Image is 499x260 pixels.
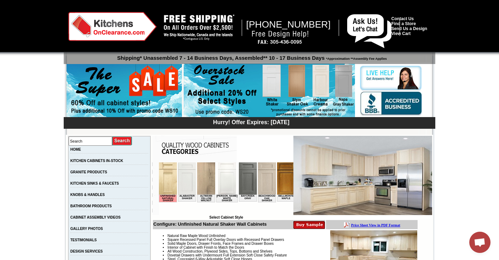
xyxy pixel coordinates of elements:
img: pdf.png [1,2,7,7]
a: CABINET ASSEMBLY VIDEOS [70,215,121,219]
p: Shipping* Unassembled 7 - 14 Business Days, Assembled** 10 - 17 Business Days [67,52,435,61]
a: KITCHEN CABINETS IN-STOCK [70,159,123,163]
a: Open chat [469,232,491,253]
a: Find a Store [391,21,416,26]
a: Price Sheet View in PDF Format [8,1,57,7]
span: *Approximation **Assembly Fee Applies [325,55,387,60]
a: DESIGN SERVICES [70,249,103,253]
span: [PHONE_NUMBER] [246,19,331,30]
span: All Wood Construction, Plywood Sides, Tops, Bottoms and Shelves [167,249,272,253]
td: Bellmonte Maple [118,32,136,39]
input: Submit [112,136,132,146]
a: KITCHEN SINKS & FAUCETS [70,181,119,185]
a: BATHROOM PRODUCTS [70,204,112,208]
a: Send Us a Design [391,26,427,31]
a: View Cart [391,31,411,36]
span: Square Recessed Panel Full Overlay Doors with Recessed Panel Drawers [167,238,284,242]
a: GALLERY PHOTOS [70,227,103,231]
div: Hurry! Offer Expires: [DATE] [67,118,435,126]
a: GRANITE PRODUCTS [70,170,107,174]
img: Kitchens on Clearance Logo [68,12,157,41]
a: TESTIMONIALS [70,238,97,242]
span: Dovetail Drawers with Undermount Full Extension Soft Close Safety Feature [167,253,287,257]
iframe: Browser incompatible [159,162,293,215]
span: Natural Raw Maple Wood Unfinished [167,234,225,238]
b: Select Cabinet Style [209,215,243,219]
span: Solid Maple Doors, Drawer Fronts, Face Frames and Drawer Boxes [167,242,274,245]
b: Configure: Unfinished Natural Shaker Wall Cabinets [153,221,266,227]
a: HOME [70,148,81,151]
a: KNOBS & HANDLES [70,193,105,197]
img: Unfinished Natural Shaker [293,136,432,215]
a: Contact Us [391,16,414,21]
span: Interior of Cabinet with Finish to Match the Doors [167,245,244,249]
b: Price Sheet View in PDF Format [8,3,57,7]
